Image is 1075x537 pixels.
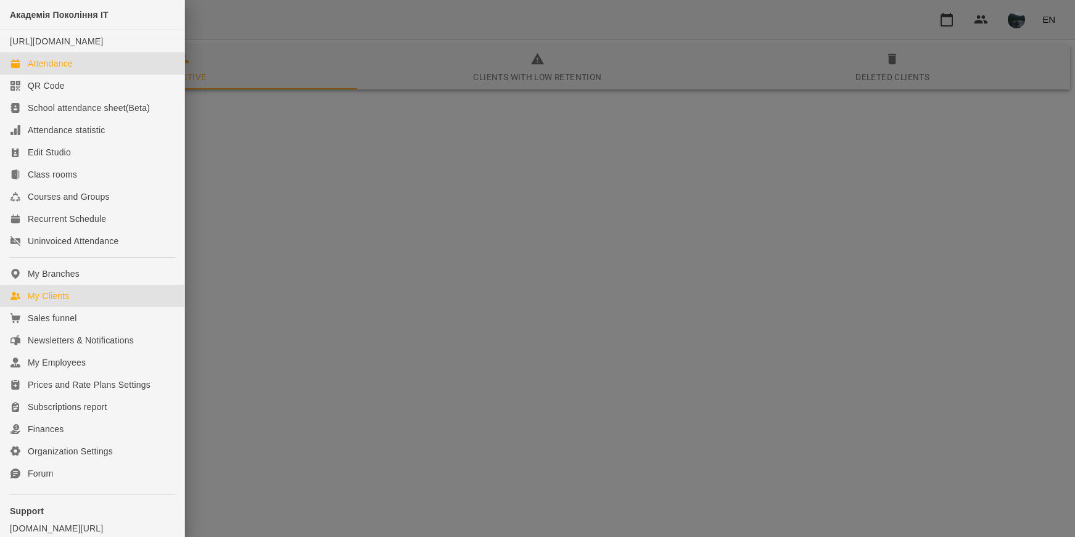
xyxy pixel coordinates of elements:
div: Forum [28,467,53,480]
div: Courses and Groups [28,191,110,203]
div: Recurrent Schedule [28,213,106,225]
div: My Branches [28,268,80,280]
div: Finances [28,423,64,435]
div: Organization Settings [28,445,113,457]
div: Edit Studio [28,146,71,158]
div: Attendance statistic [28,124,105,136]
a: [URL][DOMAIN_NAME] [10,36,103,46]
div: Uninvoiced Attendance [28,235,118,247]
div: My Employees [28,356,86,369]
div: School attendance sheet(Beta) [28,102,150,114]
div: QR Code [28,80,65,92]
div: Newsletters & Notifications [28,334,134,346]
div: Sales funnel [28,312,76,324]
div: Prices and Rate Plans Settings [28,379,150,391]
div: Class rooms [28,168,77,181]
div: Subscriptions report [28,401,107,413]
span: Академія Покоління ІТ [10,10,109,20]
a: [DOMAIN_NAME][URL] [10,522,175,535]
p: Support [10,505,175,517]
div: Attendance [28,57,73,70]
div: My Clients [28,290,69,302]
